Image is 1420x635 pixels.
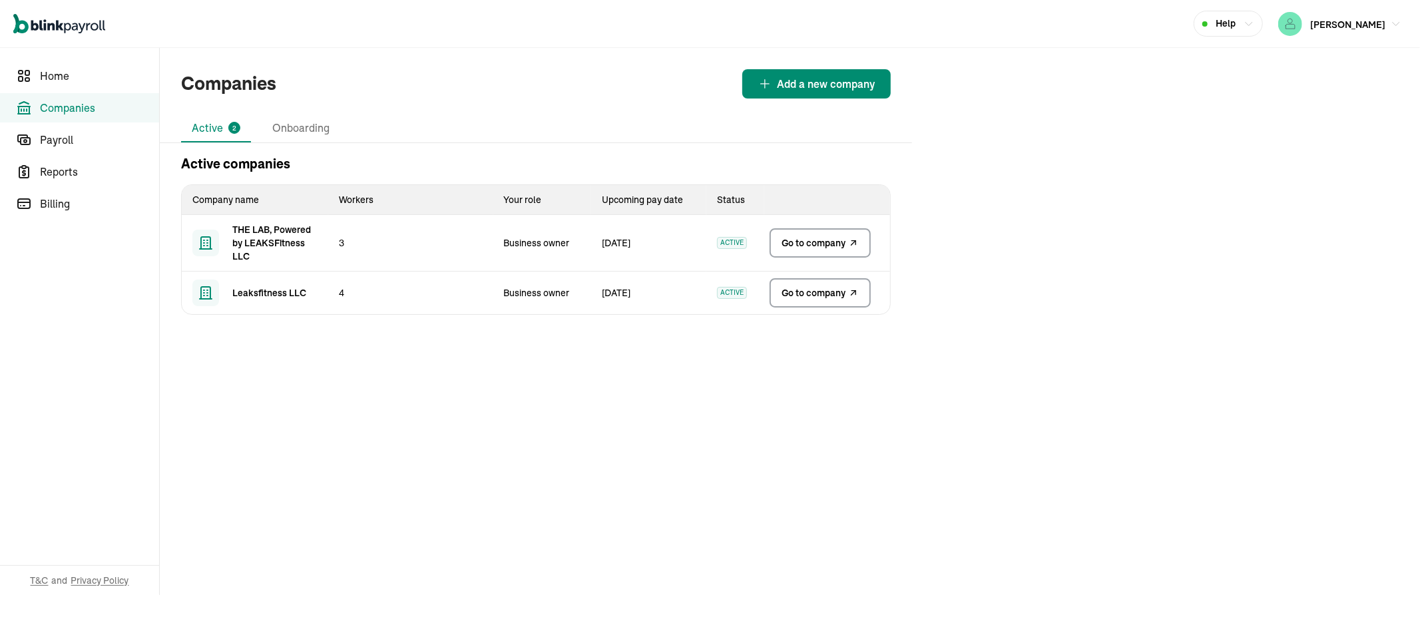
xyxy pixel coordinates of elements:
li: Onboarding [262,114,340,142]
td: [DATE] [591,272,706,315]
button: Help [1194,11,1263,37]
th: Status [706,185,764,215]
span: [PERSON_NAME] [1310,19,1385,31]
th: Workers [328,185,493,215]
th: Company name [182,185,328,215]
h1: Companies [181,70,276,98]
span: ACTIVE [717,287,747,299]
th: Your role [493,185,591,215]
td: 4 [328,272,493,315]
a: Go to company [770,228,871,258]
span: Privacy Policy [71,574,129,587]
li: Active [181,114,251,142]
h2: Active companies [181,154,290,174]
span: Reports [40,164,159,180]
span: Go to company [782,236,845,250]
span: Home [40,68,159,84]
span: Add a new company [777,76,875,92]
span: Payroll [40,132,159,148]
button: Add a new company [742,69,891,99]
span: Help [1216,17,1236,31]
span: Billing [40,196,159,212]
span: 2 [232,123,236,133]
span: T&C [31,574,49,587]
span: Leaksfitness LLC [232,286,306,300]
nav: Global [13,5,105,43]
a: Go to company [770,278,871,308]
span: ACTIVE [717,237,747,249]
span: Go to company [782,286,845,300]
button: [PERSON_NAME] [1273,9,1407,39]
iframe: Chat Widget [1199,491,1420,635]
span: and [52,574,68,587]
span: Companies [40,100,159,116]
td: Business owner [493,272,591,315]
span: THE LAB, Powered by LEAKSFitness LLC [232,223,318,263]
td: [DATE] [591,215,706,272]
td: 3 [328,215,493,272]
td: Business owner [493,215,591,272]
th: Upcoming pay date [591,185,706,215]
